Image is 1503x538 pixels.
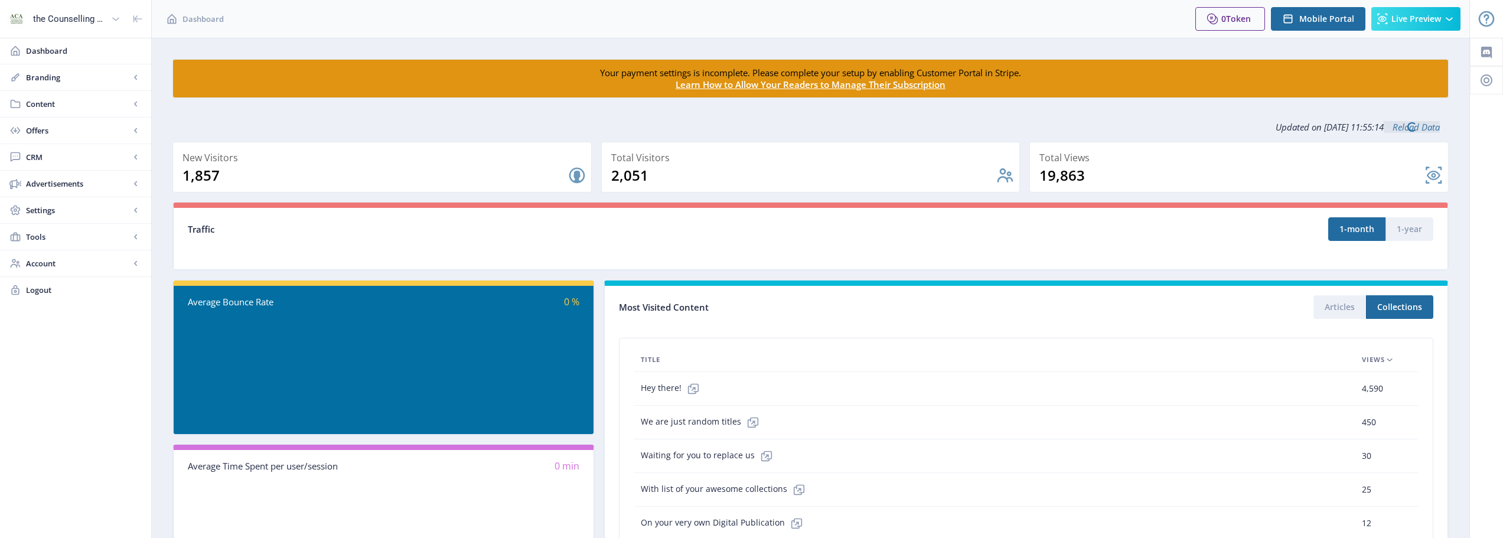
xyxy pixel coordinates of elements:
div: 19,863 [1039,166,1424,185]
span: 12 [1362,516,1371,530]
div: Average Time Spent per user/session [188,459,384,473]
div: Total Visitors [611,149,1015,166]
span: We are just random titles [641,410,765,434]
button: Collections [1366,295,1433,319]
div: Most Visited Content [619,298,1026,317]
span: Branding [26,71,130,83]
span: 450 [1362,415,1376,429]
div: New Visitors [182,149,586,166]
span: Advertisements [26,178,130,190]
span: Views [1362,353,1385,367]
span: 30 [1362,449,1371,463]
span: Account [26,257,130,269]
span: 4,590 [1362,382,1383,396]
button: 1-year [1385,217,1433,241]
span: Title [641,353,660,367]
div: 2,051 [611,166,996,185]
div: Traffic [188,223,811,236]
button: 1-month [1328,217,1385,241]
a: Learn How to Allow Your Readers to Manage Their Subscription [676,79,946,90]
span: Content [26,98,130,110]
div: Your payment settings is incomplete. Please complete your setup by enabling Customer Portal in St... [556,67,1066,90]
div: Total Views [1039,149,1443,166]
div: 1,857 [182,166,568,185]
span: Dashboard [26,45,142,57]
button: 0Token [1195,7,1265,31]
div: Average Bounce Rate [188,295,384,309]
span: Token [1226,13,1251,24]
span: On your very own Digital Publication [641,511,808,535]
span: CRM [26,151,130,163]
div: 0 min [384,459,580,473]
span: Dashboard [182,13,224,25]
span: 25 [1362,482,1371,497]
button: Mobile Portal [1271,7,1365,31]
span: Live Preview [1391,14,1441,24]
span: Waiting for you to replace us [641,444,778,468]
div: Updated on [DATE] 11:55:14 [172,112,1449,142]
span: Offers [26,125,130,136]
span: Settings [26,204,130,216]
span: 0 % [564,295,579,308]
span: Tools [26,231,130,243]
span: Mobile Portal [1299,14,1354,24]
button: Live Preview [1371,7,1460,31]
span: Hey there! [641,377,705,400]
span: With list of your awesome collections [641,478,811,501]
a: Reload Data [1384,121,1440,133]
img: properties.app_icon.jpeg [7,9,26,28]
button: Articles [1313,295,1366,319]
span: Logout [26,284,142,296]
div: the Counselling Australia Magazine [33,6,106,32]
